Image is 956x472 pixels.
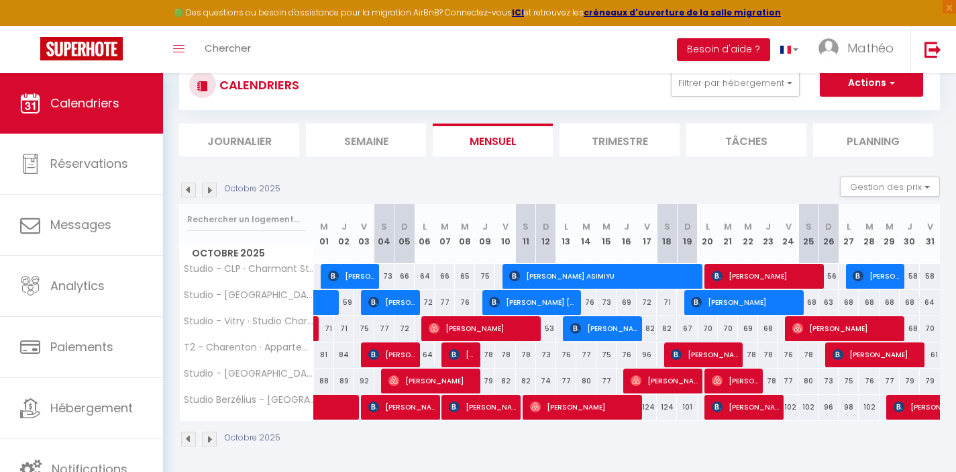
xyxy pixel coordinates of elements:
[920,316,940,341] div: 70
[880,204,900,264] th: 29
[818,204,839,264] th: 26
[818,290,839,315] div: 63
[489,289,576,315] span: [PERSON_NAME] [PERSON_NAME]
[718,204,738,264] th: 21
[798,369,818,393] div: 80
[225,432,280,444] p: Octobre 2025
[617,204,637,264] th: 16
[495,342,515,367] div: 78
[624,220,629,233] abbr: J
[920,342,940,367] div: 61
[195,26,261,73] a: Chercher
[839,369,859,393] div: 75
[328,263,375,289] span: [PERSON_NAME] anak [PERSON_NAME]
[543,220,549,233] abbr: D
[839,395,859,420] div: 98
[556,342,576,367] div: 76
[536,316,556,341] div: 53
[637,342,657,367] div: 96
[907,220,912,233] abbr: J
[712,394,779,420] span: [PERSON_NAME]
[671,70,800,97] button: Filtrer par hébergement
[596,290,617,315] div: 73
[706,220,710,233] abbr: L
[334,316,354,341] div: 71
[423,220,427,233] abbr: L
[495,369,515,393] div: 82
[637,290,657,315] div: 72
[677,316,697,341] div: 67
[415,264,435,289] div: 64
[179,124,299,156] li: Journalier
[596,342,617,367] div: 75
[381,220,387,233] abbr: S
[927,220,933,233] abbr: V
[886,220,894,233] abbr: M
[449,342,476,367] span: [PERSON_NAME]
[435,264,455,289] div: 66
[677,204,697,264] th: 19
[455,290,475,315] div: 76
[523,220,529,233] abbr: S
[50,155,128,172] span: Réservations
[657,395,677,420] div: 124
[368,342,415,367] span: [PERSON_NAME]
[900,264,920,289] div: 58
[502,220,509,233] abbr: V
[686,124,806,156] li: Tâches
[341,220,347,233] abbr: J
[859,290,879,315] div: 68
[778,204,798,264] th: 24
[839,290,859,315] div: 68
[320,220,328,233] abbr: M
[853,263,900,289] span: [PERSON_NAME]
[596,204,617,264] th: 15
[840,177,940,197] button: Gestion des prix
[582,220,590,233] abbr: M
[920,369,940,393] div: 79
[847,220,851,233] abbr: L
[671,342,738,367] span: [PERSON_NAME]
[617,290,637,315] div: 69
[758,316,778,341] div: 68
[880,369,900,393] div: 77
[433,124,553,156] li: Mensuel
[455,264,475,289] div: 65
[50,338,113,355] span: Paiements
[536,342,556,367] div: 73
[847,40,894,56] span: Mathéo
[677,395,697,420] div: 101
[354,316,374,341] div: 75
[924,41,941,58] img: logout
[394,204,415,264] th: 05
[435,290,455,315] div: 77
[657,204,677,264] th: 18
[798,290,818,315] div: 68
[806,220,812,233] abbr: S
[576,342,596,367] div: 77
[900,316,920,341] div: 68
[859,395,879,420] div: 102
[798,342,818,367] div: 78
[536,369,556,393] div: 74
[833,342,920,367] span: [PERSON_NAME]
[475,342,495,367] div: 78
[825,220,832,233] abbr: D
[516,342,536,367] div: 78
[314,316,334,341] div: 71
[374,316,394,341] div: 77
[859,369,879,393] div: 76
[698,316,718,341] div: 70
[738,204,758,264] th: 22
[920,290,940,315] div: 64
[475,369,495,393] div: 79
[475,264,495,289] div: 75
[512,7,524,18] a: ICI
[182,369,316,379] span: Studio - [GEOGRAPHIC_DATA] · Magnifique Studio proche [GEOGRAPHIC_DATA]
[314,369,334,393] div: 88
[664,220,670,233] abbr: S
[691,289,798,315] span: [PERSON_NAME]
[415,342,435,367] div: 64
[50,95,119,111] span: Calendriers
